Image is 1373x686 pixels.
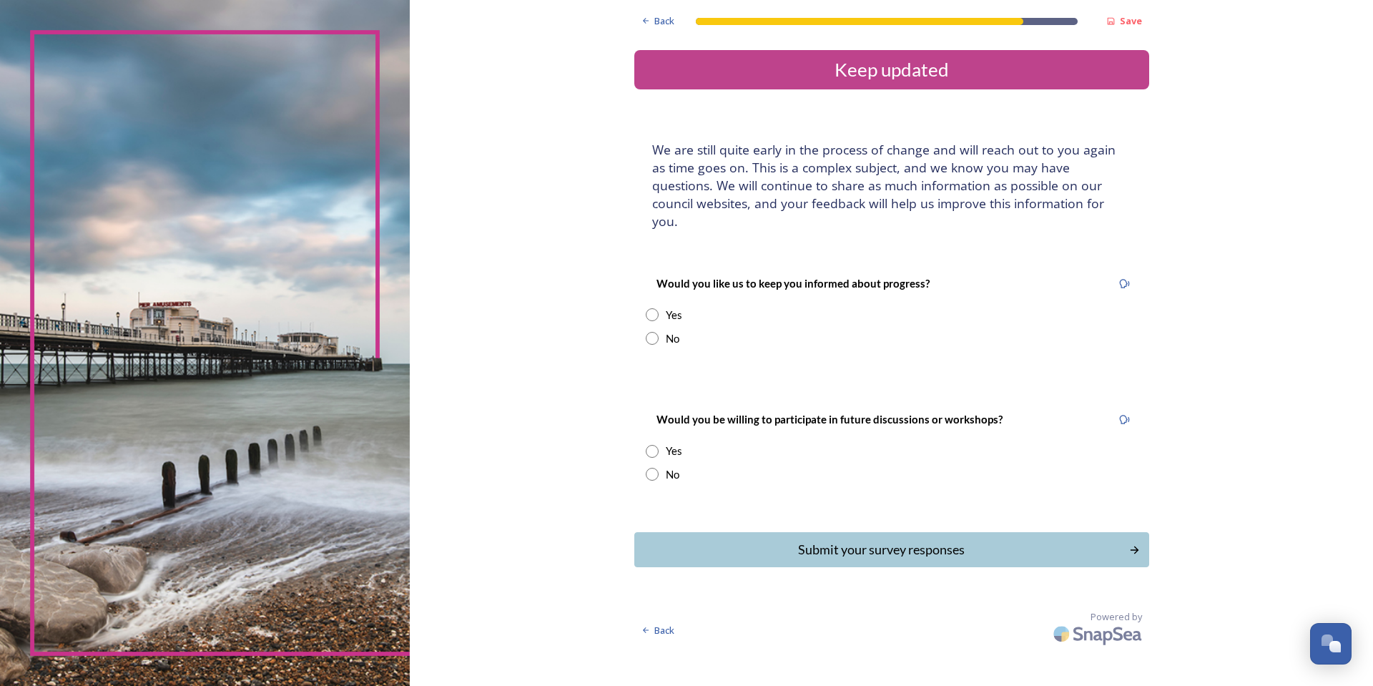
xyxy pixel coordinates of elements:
[654,624,674,637] span: Back
[666,307,682,323] div: Yes
[1049,617,1149,651] img: SnapSea Logo
[666,443,682,459] div: Yes
[1120,14,1142,27] strong: Save
[666,330,679,347] div: No
[642,540,1122,559] div: Submit your survey responses
[1310,623,1352,665] button: Open Chat
[654,14,674,28] span: Back
[656,413,1003,426] strong: Would you be willing to participate in future discussions or workshops?
[1091,610,1142,624] span: Powered by
[640,56,1143,84] div: Keep updated
[666,466,679,483] div: No
[656,277,930,290] strong: Would you like us to keep you informed about progress?
[634,532,1149,567] button: Continue
[652,141,1131,230] h4: We are still quite early in the process of change and will reach out to you again as time goes on...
